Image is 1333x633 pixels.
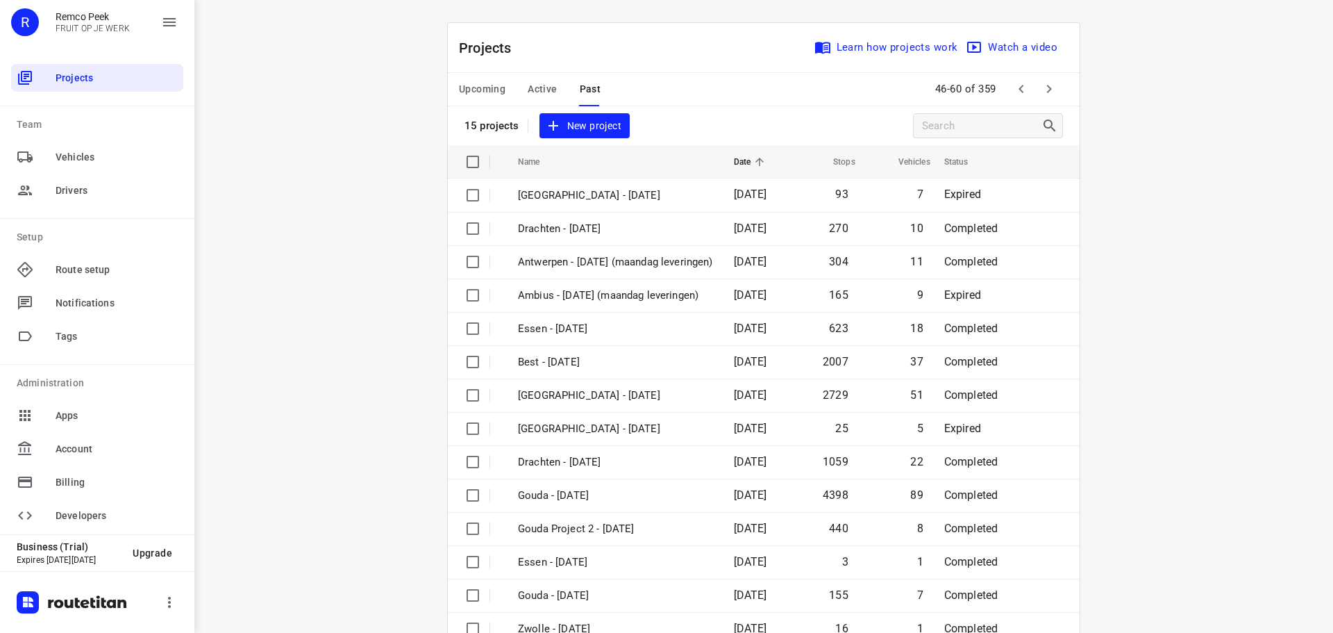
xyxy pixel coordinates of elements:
div: R [11,8,39,36]
span: Projects [56,71,178,85]
span: Completed [944,455,998,468]
span: Vehicles [880,154,930,170]
span: 93 [835,188,848,201]
span: 4398 [823,488,848,502]
p: Gouda Project 2 - Monday [518,521,713,537]
span: Apps [56,409,178,423]
input: Search projects [922,115,1041,137]
span: [DATE] [734,288,767,302]
span: Vehicles [56,150,178,165]
span: Previous Page [1007,75,1035,103]
span: 165 [829,288,848,302]
span: [DATE] [734,188,767,201]
span: 3 [842,555,848,568]
span: 2007 [823,355,848,368]
div: Billing [11,468,183,496]
span: [DATE] [734,388,767,402]
span: 155 [829,589,848,602]
span: Completed [944,522,998,535]
div: Account [11,435,183,463]
span: Drivers [56,183,178,198]
p: Expires [DATE][DATE] [17,555,121,565]
span: Completed [944,222,998,235]
span: Expired [944,422,981,435]
span: Status [944,154,987,170]
p: Ambius - Tuesday (maandag leveringen) [518,288,713,304]
span: 270 [829,222,848,235]
p: Projects [459,38,523,58]
span: New project [548,117,621,135]
span: 440 [829,522,848,535]
p: Drachten - Tuesday [518,221,713,237]
span: [DATE] [734,488,767,502]
p: Gemeente Rotterdam - Monday [518,421,713,437]
span: 304 [829,255,848,268]
div: Vehicles [11,143,183,171]
span: Completed [944,589,998,602]
span: 46-60 of 359 [930,74,1002,104]
p: Business (Trial) [17,541,121,552]
span: 89 [910,488,923,502]
span: 1059 [823,455,848,468]
button: Upgrade [121,541,183,566]
span: Upgrade [133,548,172,559]
div: Notifications [11,289,183,317]
span: Account [56,442,178,457]
span: Completed [944,555,998,568]
span: 7 [917,589,923,602]
span: Completed [944,255,998,268]
p: Essen - Monday [518,321,713,337]
span: 22 [910,455,923,468]
span: 51 [910,388,923,402]
p: FRUIT OP JE WERK [56,24,130,33]
span: [DATE] [734,555,767,568]
span: 9 [917,288,923,302]
p: Gemeente Rotterdam - Tuesday [518,188,713,204]
span: Date [734,154,769,170]
span: Past [580,81,601,98]
span: 37 [910,355,923,368]
span: Active [528,81,557,98]
span: Name [518,154,558,170]
span: 7 [917,188,923,201]
span: 2729 [823,388,848,402]
span: 8 [917,522,923,535]
p: Best - Monday [518,354,713,370]
span: 623 [829,322,848,335]
span: Completed [944,322,998,335]
p: Zwolle - Monday [518,388,713,404]
span: [DATE] [734,589,767,602]
p: Antwerpen - Tuesday (maandag leveringen) [518,254,713,270]
span: [DATE] [734,255,767,268]
p: Drachten - Monday [518,454,713,470]
p: Team [17,117,183,132]
div: Drivers [11,176,183,204]
span: Stops [815,154,855,170]
span: [DATE] [734,222,767,235]
p: 15 projects [464,120,519,132]
span: [DATE] [734,355,767,368]
div: Developers [11,502,183,529]
div: Projects [11,64,183,92]
div: Route setup [11,256,183,283]
span: Billing [56,475,178,490]
button: New project [539,113,630,139]
span: Completed [944,488,998,502]
span: Notifications [56,296,178,311]
span: 5 [917,422,923,435]
span: 10 [910,222,923,235]
p: Gouda - Friday [518,588,713,604]
span: Completed [944,388,998,402]
span: 11 [910,255,923,268]
span: Expired [944,288,981,302]
div: Tags [11,322,183,350]
span: Expired [944,188,981,201]
span: [DATE] [734,322,767,335]
div: Apps [11,402,183,429]
span: 1 [917,555,923,568]
span: [DATE] [734,522,767,535]
span: Completed [944,355,998,368]
span: 25 [835,422,848,435]
span: Upcoming [459,81,505,98]
p: Gouda - Monday [518,488,713,504]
